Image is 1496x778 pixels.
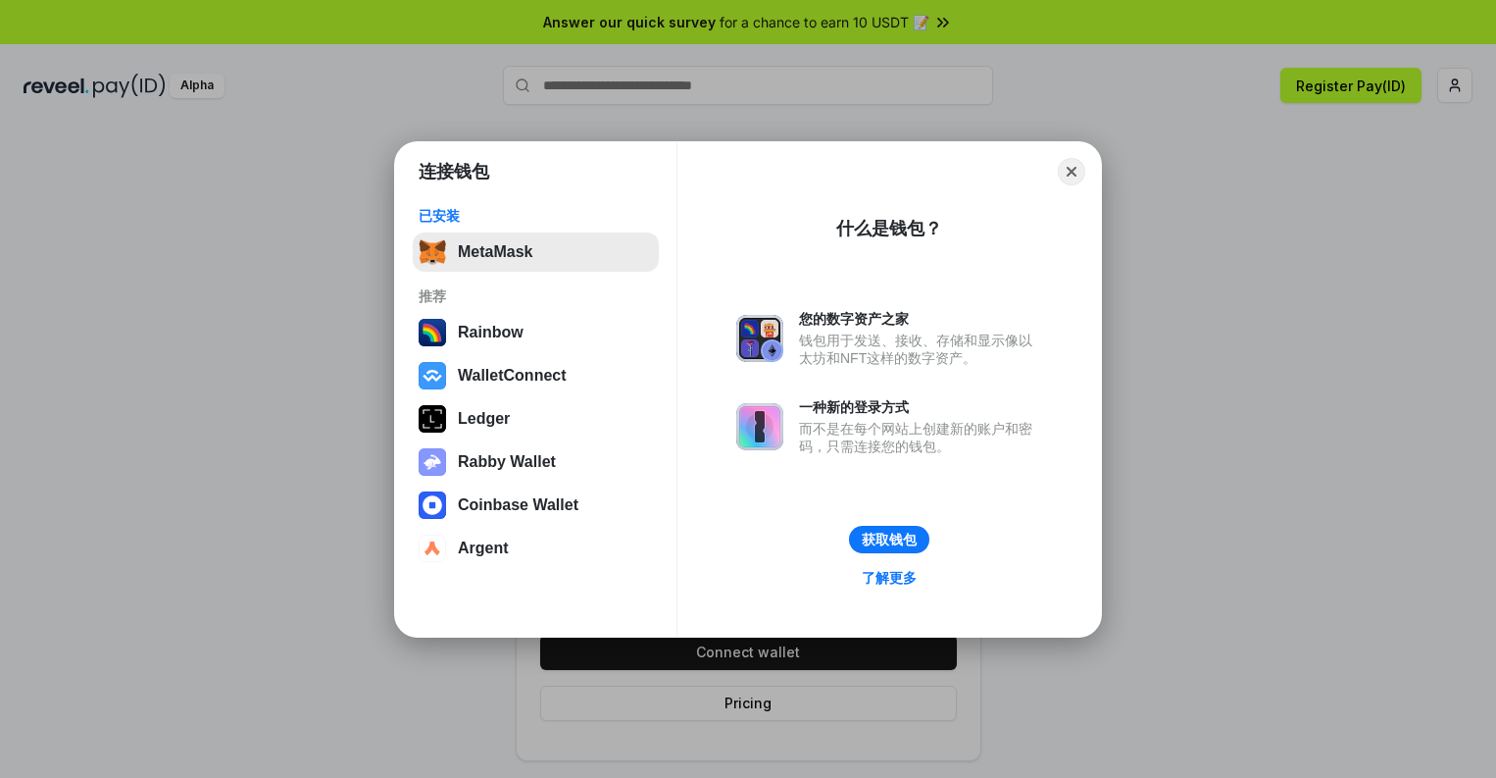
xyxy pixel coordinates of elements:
div: 钱包用于发送、接收、存储和显示像以太坊和NFT这样的数字资产。 [799,332,1042,367]
button: Rainbow [413,313,659,352]
div: 一种新的登录方式 [799,398,1042,416]
img: svg+xml,%3Csvg%20xmlns%3D%22http%3A%2F%2Fwww.w3.org%2F2000%2Fsvg%22%20fill%3D%22none%22%20viewBox... [736,315,783,362]
img: svg+xml,%3Csvg%20width%3D%2228%22%20height%3D%2228%22%20viewBox%3D%220%200%2028%2028%22%20fill%3D... [419,362,446,389]
button: 获取钱包 [849,526,929,553]
div: Rainbow [458,324,524,341]
button: Rabby Wallet [413,442,659,482]
button: Argent [413,529,659,568]
div: 什么是钱包？ [836,217,942,240]
button: Coinbase Wallet [413,486,659,525]
div: Ledger [458,410,510,428]
img: svg+xml,%3Csvg%20width%3D%2228%22%20height%3D%2228%22%20viewBox%3D%220%200%2028%2028%22%20fill%3D... [419,535,446,562]
div: Argent [458,540,509,557]
img: svg+xml,%3Csvg%20width%3D%2228%22%20height%3D%2228%22%20viewBox%3D%220%200%2028%2028%22%20fill%3D... [419,492,446,519]
button: Close [1058,158,1085,185]
div: Coinbase Wallet [458,496,578,514]
button: Ledger [413,399,659,439]
div: 了解更多 [862,569,917,587]
div: 已安装 [419,207,653,225]
button: MetaMask [413,233,659,272]
button: WalletConnect [413,356,659,395]
h1: 连接钱包 [419,160,489,183]
div: WalletConnect [458,367,567,385]
div: 您的数字资产之家 [799,310,1042,328]
div: MetaMask [458,243,532,261]
img: svg+xml,%3Csvg%20xmlns%3D%22http%3A%2F%2Fwww.w3.org%2F2000%2Fsvg%22%20fill%3D%22none%22%20viewBox... [736,403,783,450]
div: 获取钱包 [862,531,917,548]
div: 推荐 [419,287,653,305]
img: svg+xml,%3Csvg%20fill%3D%22none%22%20height%3D%2233%22%20viewBox%3D%220%200%2035%2033%22%20width%... [419,238,446,266]
img: svg+xml,%3Csvg%20xmlns%3D%22http%3A%2F%2Fwww.w3.org%2F2000%2Fsvg%22%20width%3D%2228%22%20height%3... [419,405,446,433]
a: 了解更多 [850,565,928,591]
img: svg+xml,%3Csvg%20width%3D%22120%22%20height%3D%22120%22%20viewBox%3D%220%200%20120%20120%22%20fil... [419,319,446,346]
img: svg+xml,%3Csvg%20xmlns%3D%22http%3A%2F%2Fwww.w3.org%2F2000%2Fsvg%22%20fill%3D%22none%22%20viewBox... [419,448,446,476]
div: 而不是在每个网站上创建新的账户和密码，只需连接您的钱包。 [799,420,1042,455]
div: Rabby Wallet [458,453,556,471]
